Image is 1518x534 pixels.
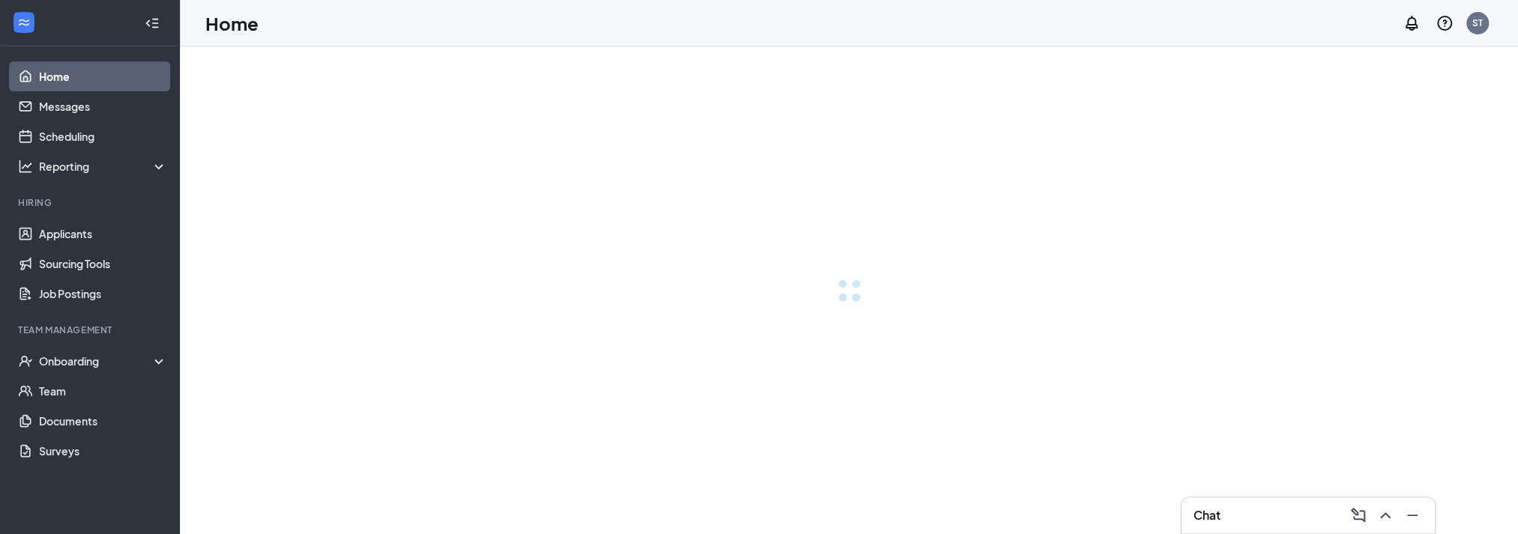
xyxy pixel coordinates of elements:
[39,406,167,436] a: Documents
[18,354,33,368] svg: UserCheck
[39,159,168,174] div: Reporting
[18,324,164,336] div: Team Management
[39,376,167,406] a: Team
[39,249,167,279] a: Sourcing Tools
[39,219,167,249] a: Applicants
[1349,506,1367,524] svg: ComposeMessage
[39,61,167,91] a: Home
[39,436,167,466] a: Surveys
[205,10,259,36] h1: Home
[39,91,167,121] a: Messages
[1376,506,1394,524] svg: ChevronUp
[1193,507,1220,524] h3: Chat
[18,196,164,209] div: Hiring
[1403,506,1421,524] svg: Minimize
[1403,14,1421,32] svg: Notifications
[1472,16,1483,29] div: ST
[16,15,31,30] svg: WorkstreamLogo
[1345,503,1369,527] button: ComposeMessage
[39,354,168,368] div: Onboarding
[18,159,33,174] svg: Analysis
[39,279,167,309] a: Job Postings
[39,121,167,151] a: Scheduling
[145,16,160,31] svg: Collapse
[1399,503,1423,527] button: Minimize
[1372,503,1396,527] button: ChevronUp
[1436,14,1454,32] svg: QuestionInfo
